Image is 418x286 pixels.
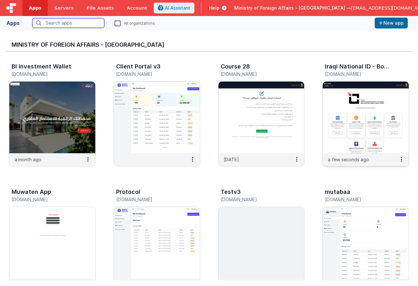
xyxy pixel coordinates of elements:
h3: Protocol [116,189,140,195]
h3: Iraqi National ID - Booking Page [325,63,391,70]
span: Apps [29,5,41,11]
span: Help [209,5,219,11]
button: New app [375,18,408,28]
p: a month ago [14,156,41,163]
h5: [DOMAIN_NAME] [12,197,80,202]
h3: Muwaten App [12,189,51,195]
span: Ministry of Foreign Affairs - [GEOGRAPHIC_DATA] — [234,5,351,11]
h5: [DOMAIN_NAME] [12,72,80,76]
h5: [DOMAIN_NAME] [325,72,393,76]
span: AI Assistant [165,5,190,11]
h5: [DOMAIN_NAME] [221,197,289,202]
h3: Client Portal v3 [116,63,160,70]
span: Servers [54,5,73,11]
p: [DATE] [224,156,239,163]
h3: Ministry of Foreign Affairs - [GEOGRAPHIC_DATA] [12,42,406,48]
p: a few seconds ago [328,156,369,163]
h5: [DOMAIN_NAME] [221,72,289,76]
h3: mutabaa [325,189,350,195]
h3: Testv3 [221,189,241,195]
h5: [DOMAIN_NAME] [325,197,393,202]
h3: BI Investment Wallet [12,63,71,70]
label: All organizations [115,20,155,26]
h3: Course 28 [221,63,250,70]
span: File Assets [87,5,114,11]
h5: [DOMAIN_NAME] [116,72,184,76]
div: Apps [6,19,20,27]
input: Search apps [32,18,104,28]
h5: [DOMAIN_NAME] [116,197,184,202]
button: AI Assistant [154,3,194,13]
